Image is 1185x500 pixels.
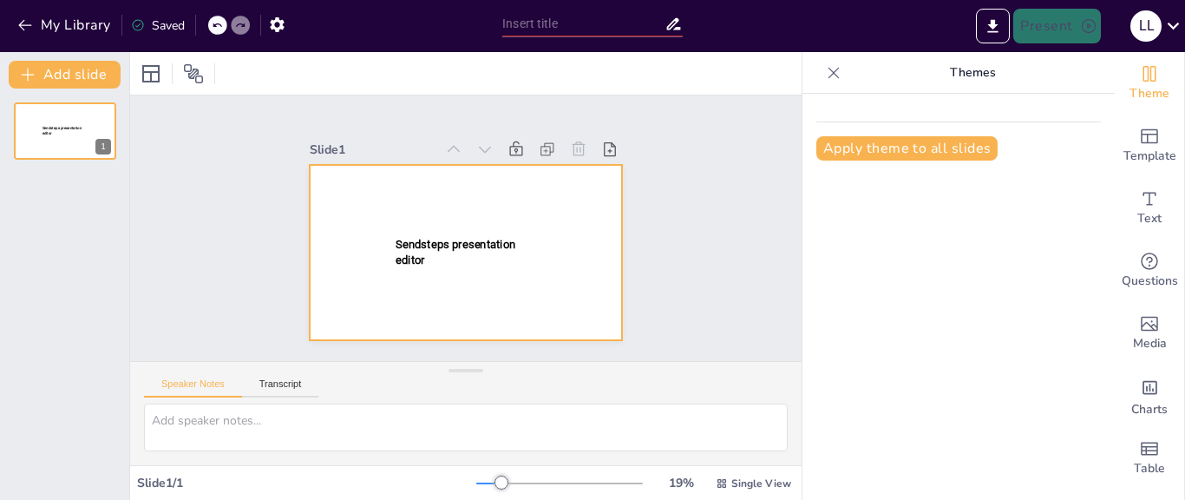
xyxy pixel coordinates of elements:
[95,139,111,155] div: 1
[137,60,165,88] div: Layout
[1133,334,1167,353] span: Media
[1115,52,1184,115] div: Change the overall theme
[137,475,476,491] div: Slide 1 / 1
[1115,240,1184,302] div: Get real-time input from your audience
[1115,365,1184,427] div: Add charts and graphs
[1130,10,1162,42] div: L L
[1115,115,1184,177] div: Add ready made slides
[310,141,434,158] div: Slide 1
[144,378,242,398] button: Speaker Notes
[14,102,116,160] div: Sendsteps presentation editor1
[1115,427,1184,490] div: Add a table
[1130,9,1162,43] button: L L
[43,126,82,135] span: Sendsteps presentation editor
[396,238,516,267] span: Sendsteps presentation editor
[976,9,1010,43] button: Export to PowerPoint
[816,136,998,161] button: Apply theme to all slides
[1013,9,1100,43] button: Present
[242,378,319,398] button: Transcript
[13,11,118,39] button: My Library
[1115,177,1184,240] div: Add text boxes
[848,52,1097,94] p: Themes
[1134,459,1165,478] span: Table
[1122,272,1178,291] span: Questions
[731,477,791,490] span: Single View
[1129,84,1169,103] span: Theme
[183,63,204,84] span: Position
[131,17,185,34] div: Saved
[1115,302,1184,365] div: Add images, graphics, shapes or video
[1123,147,1176,166] span: Template
[502,11,665,36] input: Insert title
[660,475,702,491] div: 19 %
[1137,209,1162,228] span: Text
[1131,400,1168,419] span: Charts
[9,61,121,89] button: Add slide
